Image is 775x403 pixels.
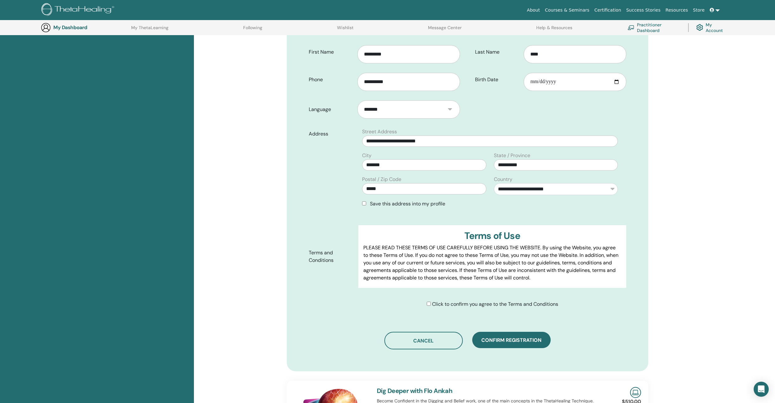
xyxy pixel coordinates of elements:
[362,152,371,159] label: City
[370,200,445,207] span: Save this address into my profile
[470,46,524,58] label: Last Name
[663,4,691,16] a: Resources
[754,382,769,397] div: Open Intercom Messenger
[377,387,452,395] a: Dig Deeper with Flo Ankah
[542,4,592,16] a: Courses & Seminars
[304,74,358,86] label: Phone
[337,25,354,35] a: Wishlist
[470,74,524,86] label: Birth Date
[41,3,116,17] img: logo.png
[41,23,51,33] img: generic-user-icon.jpg
[304,103,358,115] label: Language
[696,23,703,32] img: cog.svg
[628,25,634,30] img: chalkboard-teacher.svg
[494,152,530,159] label: State / Province
[696,21,728,34] a: My Account
[362,176,401,183] label: Postal / Zip Code
[384,332,463,349] button: Cancel
[428,25,462,35] a: Message Center
[363,230,621,241] h3: Terms of Use
[472,332,551,348] button: Confirm registration
[432,301,558,307] span: Click to confirm you agree to the Terms and Conditions
[362,128,397,135] label: Street Address
[363,244,621,282] p: PLEASE READ THESE TERMS OF USE CAREFULLY BEFORE USING THE WEBSITE. By using the Website, you agre...
[304,128,359,140] label: Address
[592,4,623,16] a: Certification
[628,21,681,34] a: Practitioner Dashboard
[363,287,621,377] p: Lor IpsumDolorsi.ame Cons adipisci elits do eiusm tem incid, utl etdol, magnaali eni adminimve qu...
[691,4,707,16] a: Store
[481,337,542,343] span: Confirm registration
[536,25,572,35] a: Help & Resources
[131,25,168,35] a: My ThetaLearning
[53,24,116,30] h3: My Dashboard
[304,247,359,266] label: Terms and Conditions
[494,176,512,183] label: Country
[524,4,542,16] a: About
[624,4,663,16] a: Success Stories
[304,46,358,58] label: First Name
[413,337,434,344] span: Cancel
[243,25,262,35] a: Following
[630,387,641,398] img: Live Online Seminar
